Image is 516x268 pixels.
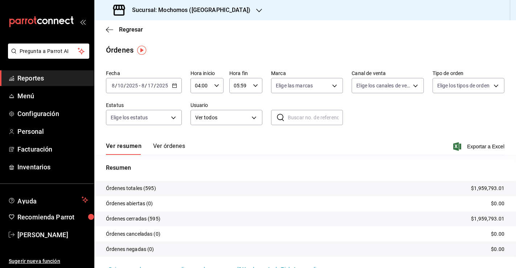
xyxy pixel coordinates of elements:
[115,83,117,88] span: /
[491,200,504,207] p: $0.00
[141,83,145,88] input: --
[106,103,182,108] label: Estatus
[471,185,504,192] p: $1,959,793.01
[156,83,168,88] input: ----
[229,71,262,76] label: Hora fin
[111,83,115,88] input: --
[491,246,504,253] p: $0.00
[455,142,504,151] button: Exportar a Excel
[106,246,154,253] p: Órdenes negadas (0)
[106,215,160,223] p: Órdenes cerradas (595)
[106,45,134,55] div: Órdenes
[80,19,86,25] button: open_drawer_menu
[106,185,156,192] p: Órdenes totales (595)
[17,73,88,83] span: Reportes
[471,215,504,223] p: $1,959,793.01
[288,110,343,125] input: Buscar no. de referencia
[106,230,160,238] p: Órdenes canceladas (0)
[356,82,410,89] span: Elige los canales de venta
[106,26,143,33] button: Regresar
[9,257,88,265] span: Sugerir nueva función
[17,144,88,154] span: Facturación
[106,200,153,207] p: Órdenes abiertas (0)
[491,230,504,238] p: $0.00
[117,83,124,88] input: --
[20,48,78,55] span: Pregunta a Parrot AI
[154,83,156,88] span: /
[153,143,185,155] button: Ver órdenes
[17,212,88,222] span: Recomienda Parrot
[17,230,88,240] span: [PERSON_NAME]
[191,103,262,108] label: Usuario
[195,114,249,121] span: Ver todos
[145,83,147,88] span: /
[147,83,154,88] input: --
[17,127,88,136] span: Personal
[137,46,146,55] img: Tooltip marker
[111,114,148,121] span: Elige los estatus
[433,71,504,76] label: Tipo de orden
[126,83,138,88] input: ----
[5,53,89,60] a: Pregunta a Parrot AI
[17,91,88,101] span: Menú
[352,71,423,76] label: Canal de venta
[276,82,313,89] span: Elige las marcas
[126,6,250,15] h3: Sucursal: Mochomos ([GEOGRAPHIC_DATA])
[191,71,224,76] label: Hora inicio
[106,143,142,155] button: Ver resumen
[106,143,185,155] div: navigation tabs
[271,71,343,76] label: Marca
[119,26,143,33] span: Regresar
[437,82,490,89] span: Elige los tipos de orden
[17,162,88,172] span: Inventarios
[106,71,182,76] label: Fecha
[8,44,89,59] button: Pregunta a Parrot AI
[17,109,88,119] span: Configuración
[139,83,140,88] span: -
[124,83,126,88] span: /
[106,164,504,172] p: Resumen
[17,195,79,204] span: Ayuda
